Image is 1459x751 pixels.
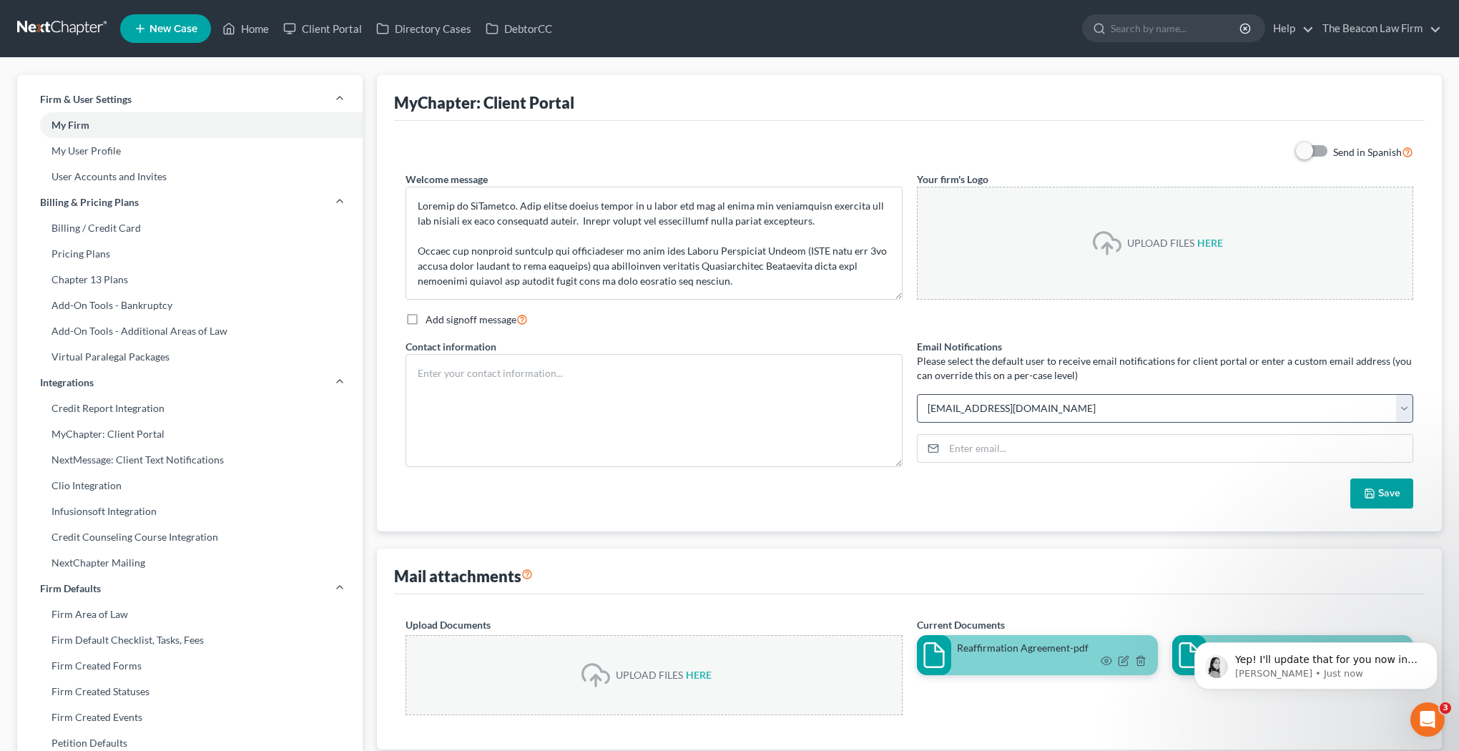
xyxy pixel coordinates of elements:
a: Firm Area of Law [17,602,363,627]
label: Current Documents [917,617,1005,632]
a: NextChapter Mailing [17,550,363,576]
a: My User Profile [17,138,363,164]
label: Upload Documents [406,617,491,632]
a: Billing / Credit Card [17,215,363,241]
a: DebtorCC [478,16,559,41]
a: Chapter 13 Plans [17,267,363,293]
span: Send in Spanish [1333,146,1402,158]
span: Yep! I'll update that for you now in your firm's account settings. Is [EMAIL_ADDRESS][DOMAIN_NAME... [62,41,245,110]
a: Add-On Tools - Bankruptcy [17,293,363,318]
a: Firm & User Settings [17,87,363,112]
span: Firm Defaults [40,581,101,596]
label: Contact information [406,339,496,354]
a: Infusionsoft Integration [17,499,363,524]
div: MyChapter: Client Portal [394,92,574,113]
a: Home [215,16,276,41]
a: NextMessage: Client Text Notifications [17,447,363,473]
div: UPLOAD FILES [1127,236,1194,250]
span: Billing & Pricing Plans [40,195,139,210]
a: Firm Created Forms [17,653,363,679]
a: Credit Report Integration [17,396,363,421]
a: Firm Defaults [17,576,363,602]
input: Search by name... [1111,15,1242,41]
label: Welcome message [406,172,488,187]
a: Billing & Pricing Plans [17,190,363,215]
iframe: Intercom notifications message [1173,612,1459,712]
a: Clio Integration [17,473,363,499]
a: Firm Created Statuses [17,679,363,705]
label: Email Notifications [917,339,1002,354]
a: My Firm [17,112,363,138]
a: Directory Cases [369,16,478,41]
a: The Beacon Law Firm [1315,16,1441,41]
p: Please select the default user to receive email notifications for client portal or enter a custom... [917,354,1414,383]
a: User Accounts and Invites [17,164,363,190]
a: Credit Counseling Course Integration [17,524,363,550]
a: Integrations [17,370,363,396]
span: Firm & User Settings [40,92,132,107]
a: Client Portal [276,16,369,41]
button: Save [1350,478,1413,509]
a: Pricing Plans [17,241,363,267]
div: UPLOAD FILES [616,668,683,682]
span: 3 [1440,702,1451,714]
iframe: Intercom live chat [1410,702,1445,737]
p: Message from Lindsey, sent Just now [62,55,247,68]
div: Mail attachments [394,566,533,586]
a: Add-On Tools - Additional Areas of Law [17,318,363,344]
span: New Case [149,24,197,34]
a: MyChapter: Client Portal [17,421,363,447]
span: Add signoff message [426,313,516,325]
a: Firm Default Checklist, Tasks, Fees [17,627,363,653]
label: Your firm's Logo [917,172,1414,187]
a: Firm Created Events [17,705,363,730]
a: Virtual Paralegal Packages [17,344,363,370]
div: Reaffirmation Agreement-pdf [957,641,1152,655]
a: Help [1266,16,1314,41]
input: Enter email... [944,435,1413,462]
span: Integrations [40,375,94,390]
